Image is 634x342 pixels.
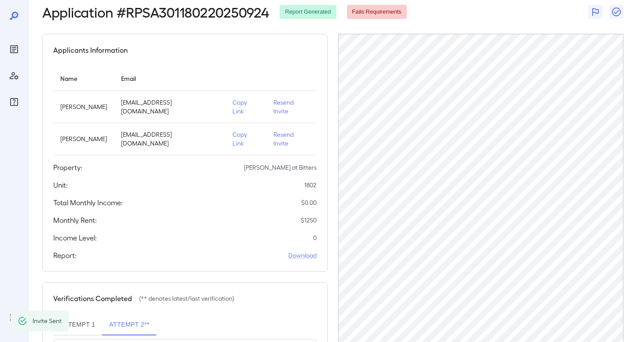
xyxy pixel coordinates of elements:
[60,135,107,143] p: [PERSON_NAME]
[588,5,602,19] button: Flag Report
[42,4,269,20] h2: Application # RPSA301180220250924
[139,294,234,303] p: (** denotes latest/last verification)
[60,102,107,111] p: [PERSON_NAME]
[301,198,317,207] p: $ 0.00
[53,66,317,155] table: simple table
[53,66,114,91] th: Name
[609,5,623,19] button: Close Report
[53,162,82,173] h5: Property:
[53,180,68,190] h5: Unit:
[53,250,77,261] h5: Report:
[7,69,21,83] div: Manage Users
[7,95,21,109] div: FAQ
[53,233,97,243] h5: Income Level:
[53,215,97,226] h5: Monthly Rent:
[7,42,21,56] div: Reports
[53,45,128,55] h5: Applicants Information
[33,313,62,329] div: Invite Sent
[273,130,310,148] p: Resend Invite
[7,310,21,324] div: Log Out
[114,66,225,91] th: Email
[121,98,218,116] p: [EMAIL_ADDRESS][DOMAIN_NAME]
[232,130,259,148] p: Copy Link
[280,8,336,16] span: Report Generated
[347,8,407,16] span: Fails Requirements
[102,314,156,335] button: Attempt 2**
[53,293,132,304] h5: Verifications Completed
[232,98,259,116] p: Copy Link
[304,181,317,189] p: 1802
[121,130,218,148] p: [EMAIL_ADDRESS][DOMAIN_NAME]
[273,98,310,116] p: Resend Invite
[53,314,102,335] button: Attempt 1
[53,197,123,208] h5: Total Monthly Income:
[313,233,317,242] p: 0
[301,216,317,225] p: $ 1250
[288,251,317,260] a: Download
[244,163,317,172] p: [PERSON_NAME] at Bitters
